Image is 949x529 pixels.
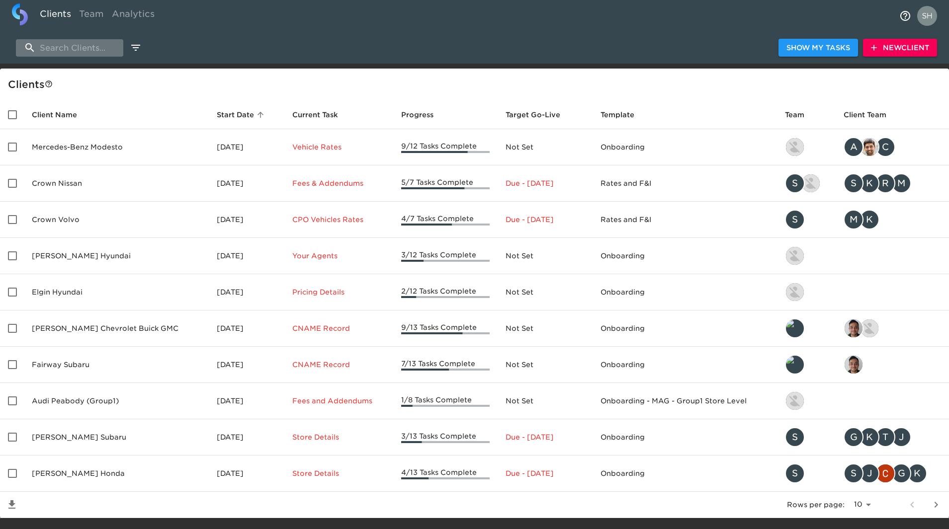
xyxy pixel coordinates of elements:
[393,455,497,492] td: 4/13 Tasks Complete
[108,3,159,28] a: Analytics
[24,310,209,347] td: [PERSON_NAME] Chevrolet Buick GMC
[209,238,284,274] td: [DATE]
[217,109,267,121] span: Start Date
[292,323,386,333] p: CNAME Record
[16,39,123,57] input: search
[844,173,863,193] div: S
[785,137,828,157] div: kevin.lo@roadster.com
[844,137,863,157] div: A
[785,355,828,375] div: leland@roadster.com
[845,356,863,374] img: sai@simplemnt.com
[871,42,929,54] span: New Client
[785,173,828,193] div: savannah@roadster.com, austin@roadster.com
[891,173,911,193] div: M
[393,347,497,383] td: 7/13 Tasks Complete
[785,109,817,121] span: Team
[785,463,828,483] div: savannah@roadster.com
[593,165,777,202] td: Rates and F&I
[24,419,209,455] td: [PERSON_NAME] Subaru
[498,274,593,310] td: Not Set
[593,347,777,383] td: Onboarding
[8,76,945,92] div: Client s
[786,319,804,337] img: leland@roadster.com
[24,347,209,383] td: Fairway Subaru
[844,463,941,483] div: scott.graves@schomp.com, james.kurtenbach@schomp.com, christopher.mccarthy@roadster.com, george.l...
[393,238,497,274] td: 3/12 Tasks Complete
[209,383,284,419] td: [DATE]
[292,360,386,370] p: CNAME Record
[785,173,805,193] div: S
[292,287,386,297] p: Pricing Details
[785,210,828,229] div: savannah@roadster.com
[24,238,209,274] td: [PERSON_NAME] Hyundai
[785,463,805,483] div: S
[891,427,911,447] div: J
[292,109,351,121] span: Current Task
[593,419,777,455] td: Onboarding
[778,39,858,57] button: Show My Tasks
[593,274,777,310] td: Onboarding
[393,419,497,455] td: 3/13 Tasks Complete
[498,129,593,165] td: Not Set
[844,427,863,447] div: G
[917,6,937,26] img: Profile
[32,109,90,121] span: Client Name
[786,42,850,54] span: Show My Tasks
[875,137,895,157] div: C
[893,4,917,28] button: notifications
[292,142,386,152] p: Vehicle Rates
[601,109,647,121] span: Template
[860,210,879,229] div: K
[209,455,284,492] td: [DATE]
[36,3,75,28] a: Clients
[786,247,804,265] img: kevin.lo@roadster.com
[292,215,386,225] p: CPO Vehicles Rates
[844,210,863,229] div: M
[393,129,497,165] td: 9/12 Tasks Complete
[860,463,879,483] div: J
[209,202,284,238] td: [DATE]
[785,391,828,411] div: nikko.foster@roadster.com
[593,202,777,238] td: Rates and F&I
[787,500,845,510] p: Rows per page:
[849,497,874,512] select: rows per page
[292,251,386,261] p: Your Agents
[209,274,284,310] td: [DATE]
[844,463,863,483] div: S
[506,109,560,121] span: Calculated based on the start date and the duration of all Tasks contained in this Hub.
[593,310,777,347] td: Onboarding
[861,138,878,156] img: sandeep@simplemnt.com
[786,138,804,156] img: kevin.lo@roadster.com
[292,109,338,121] span: This is the next Task in this Hub that should be completed
[876,464,894,482] img: christopher.mccarthy@roadster.com
[498,347,593,383] td: Not Set
[401,109,446,121] span: Progress
[498,310,593,347] td: Not Set
[209,165,284,202] td: [DATE]
[506,215,585,225] p: Due - [DATE]
[12,3,28,25] img: logo
[845,319,863,337] img: sai@simplemnt.com
[593,238,777,274] td: Onboarding
[209,419,284,455] td: [DATE]
[292,432,386,442] p: Store Details
[891,463,911,483] div: G
[292,178,386,188] p: Fees & Addendums
[786,392,804,410] img: nikko.foster@roadster.com
[209,129,284,165] td: [DATE]
[393,310,497,347] td: 9/13 Tasks Complete
[75,3,108,28] a: Team
[292,396,386,406] p: Fees and Addendums
[127,39,144,56] button: edit
[861,319,878,337] img: nikko.foster@roadster.com
[844,109,899,121] span: Client Team
[785,318,828,338] div: leland@roadster.com
[593,455,777,492] td: Onboarding
[24,455,209,492] td: [PERSON_NAME] Honda
[24,383,209,419] td: Audi Peabody (Group1)
[786,356,804,374] img: leland@roadster.com
[393,202,497,238] td: 4/7 Tasks Complete
[785,427,805,447] div: S
[844,318,941,338] div: sai@simplemnt.com, nikko.foster@roadster.com
[506,432,585,442] p: Due - [DATE]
